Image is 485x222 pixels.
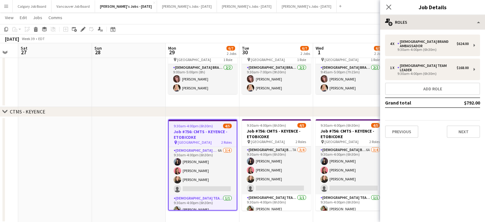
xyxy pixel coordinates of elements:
div: EDT [38,36,45,41]
div: [DEMOGRAPHIC_DATA] Team Leader [397,64,457,72]
button: Calgary Job Board [13,0,52,12]
td: Grand total [385,98,444,108]
div: 2 Jobs [227,51,236,56]
span: Sat [21,45,27,51]
span: Comms [48,15,62,20]
span: Sun [94,45,102,51]
div: 9:30am-4:00pm (6h30m) [390,48,469,51]
span: 1 Role [371,57,380,62]
span: 2 Roles [221,140,232,145]
span: [GEOGRAPHIC_DATA] [251,139,285,144]
div: 2 Jobs [301,51,310,56]
span: Edit [20,15,27,20]
span: [GEOGRAPHIC_DATA] [325,57,359,62]
a: Comms [46,14,65,22]
span: [GEOGRAPHIC_DATA] [178,140,212,145]
span: 27 [20,49,27,56]
app-card-role: [DEMOGRAPHIC_DATA] Brand Ambassador6A3/49:30am-4:00pm (6h30m)[PERSON_NAME][PERSON_NAME][PERSON_NAME] [169,147,237,195]
span: 1 Role [223,57,232,62]
span: 9:30am-4:00pm (6h30m) [174,124,213,128]
app-job-card: 9:30am-7:00pm (9h30m)2/2Job #755: CMTS - MITCHAM - ETOBICOKE [GEOGRAPHIC_DATA]1 Role[DEMOGRAPHIC_... [242,37,311,94]
span: 9:30am-4:00pm (6h30m) [321,123,360,128]
span: 4/5 [297,123,306,128]
div: 9:30am-4:00pm (6h30m) [390,72,469,75]
app-card-role: [DEMOGRAPHIC_DATA] Brand Ambassador2/29:45am-5:00pm (7h15m)[PERSON_NAME][PERSON_NAME] [316,64,385,94]
div: $624.00 [457,42,469,46]
button: Vancouver Job Board [52,0,95,12]
app-job-card: 9:30am-4:00pm (6h30m)4/5Job #756: CMTS - KEYENCE - ETOBICOKE [GEOGRAPHIC_DATA]2 Roles[DEMOGRAPHIC... [316,119,385,211]
app-job-card: 9:30am-4:00pm (6h30m)4/5Job #756: CMTS - KEYENCE - ETOBICOKE [GEOGRAPHIC_DATA]2 Roles[DEMOGRAPHIC... [242,119,311,211]
div: 1 x [390,66,397,70]
a: Jobs [31,14,45,22]
span: 4/5 [371,123,380,128]
span: [GEOGRAPHIC_DATA] [251,57,285,62]
div: Roles [380,15,485,30]
h3: Job #756: CMTS - KEYENCE - ETOBICOKE [169,129,237,140]
span: Week 39 [20,36,36,41]
button: [PERSON_NAME]'s Jobs - [DATE] [157,0,217,12]
span: Mon [168,45,176,51]
span: Jobs [33,15,42,20]
h3: Job #756: CMTS - KEYENCE - ETOBICOKE [242,128,311,139]
div: 2 Jobs [374,51,384,56]
span: [GEOGRAPHIC_DATA] [325,139,359,144]
div: CTMS - KEYENCE [10,109,45,115]
app-job-card: 9:00am-5:00pm (8h)2/2Job #755: CMTS - MITCHAM - ETOBICOKE [GEOGRAPHIC_DATA]1 Role[DEMOGRAPHIC_DAT... [168,37,237,94]
app-card-role: [DEMOGRAPHIC_DATA] Team Leader1/19:30am-4:00pm (6h30m)[PERSON_NAME] [316,194,385,215]
app-card-role: [DEMOGRAPHIC_DATA] Team Leader1/19:30am-4:00pm (6h30m)[PERSON_NAME] [242,194,311,215]
button: [PERSON_NAME]'s Jobs - [DATE] [95,0,157,12]
span: 4/5 [223,124,232,128]
div: $168.00 [457,66,469,70]
span: 6/7 [374,46,383,51]
span: 2 Roles [296,139,306,144]
app-job-card: 9:30am-4:00pm (6h30m)4/5Job #756: CMTS - KEYENCE - ETOBICOKE [GEOGRAPHIC_DATA]2 Roles[DEMOGRAPHIC... [168,119,237,211]
app-card-role: [DEMOGRAPHIC_DATA] Team Leader1/19:30am-4:00pm (6h30m)[PERSON_NAME] [169,195,237,216]
span: 9:30am-4:00pm (6h30m) [247,123,286,128]
button: [PERSON_NAME]'s Jobs - [DATE] [277,0,337,12]
span: 6/7 [226,46,235,51]
span: 2 Roles [369,139,380,144]
app-job-card: 9:45am-5:00pm (7h15m)2/2Job #755: CMTS - MITCHAM - ETOBICOKE [GEOGRAPHIC_DATA]1 Role[DEMOGRAPHIC_... [316,37,385,94]
h3: Job #756: CMTS - KEYENCE - ETOBICOKE [316,128,385,139]
span: 29 [167,49,176,56]
td: $792.00 [444,98,480,108]
a: View [2,14,16,22]
span: [GEOGRAPHIC_DATA] [177,57,211,62]
div: [DATE] [5,36,19,42]
span: 1 Role [297,57,306,62]
button: Previous [385,125,418,138]
span: 30 [241,49,249,56]
span: Tue [242,45,249,51]
h3: Job Details [380,3,485,11]
app-card-role: [DEMOGRAPHIC_DATA] Brand Ambassador7A3/49:30am-4:00pm (6h30m)[PERSON_NAME][PERSON_NAME][PERSON_NAME] [242,146,311,194]
button: [PERSON_NAME]'s Jobs - [DATE] [217,0,277,12]
div: [DEMOGRAPHIC_DATA] Brand Ambassador [397,39,457,48]
span: 6/7 [300,46,309,51]
button: Add role [385,83,480,95]
span: 28 [93,49,102,56]
a: Edit [17,14,29,22]
span: View [5,15,14,20]
button: Next [447,125,480,138]
app-card-role: [DEMOGRAPHIC_DATA] Brand Ambassador2/29:30am-7:00pm (9h30m)[PERSON_NAME][PERSON_NAME] [242,64,311,94]
div: 4 x [390,42,397,46]
app-card-role: [DEMOGRAPHIC_DATA] Brand Ambassador2/29:00am-5:00pm (8h)[PERSON_NAME][PERSON_NAME] [168,64,237,94]
span: Wed [316,45,324,51]
span: 1 [315,49,324,56]
app-card-role: [DEMOGRAPHIC_DATA] Brand Ambassador6A3/49:30am-4:00pm (6h30m)[PERSON_NAME][PERSON_NAME][PERSON_NAME] [316,146,385,194]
